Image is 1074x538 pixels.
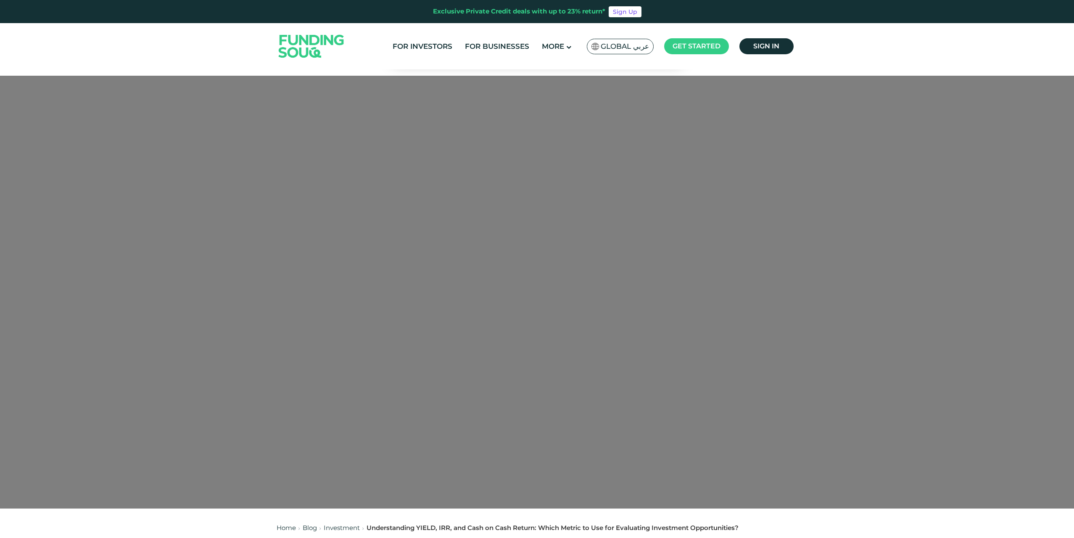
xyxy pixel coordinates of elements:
[324,524,360,532] a: Investment
[391,40,454,53] a: For Investors
[367,523,739,533] div: Understanding YIELD, IRR, and Cash on Cash Return: Which Metric to Use for Evaluating Investment ...
[542,42,564,50] span: More
[673,42,720,50] span: Get started
[601,42,649,51] span: Global عربي
[739,38,794,54] a: Sign in
[609,6,641,17] a: Sign Up
[591,43,599,50] img: SA Flag
[270,25,353,67] img: Logo
[277,524,296,532] a: Home
[753,42,779,50] span: Sign in
[433,7,605,16] div: Exclusive Private Credit deals with up to 23% return*
[303,524,317,532] a: Blog
[463,40,531,53] a: For Businesses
